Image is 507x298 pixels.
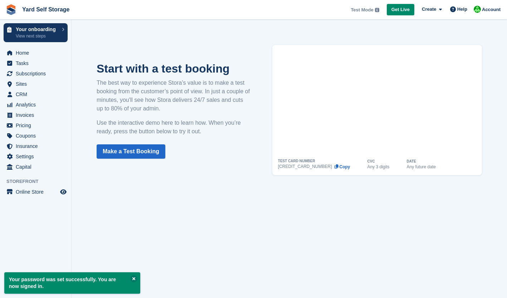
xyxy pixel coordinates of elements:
[367,165,389,169] div: Any 3 digits
[4,23,68,42] a: Your onboarding View next steps
[367,160,375,163] div: CVC
[97,79,251,113] p: The best way to experience Stora’s value is to make a test booking from the customer’s point of v...
[6,178,71,185] span: Storefront
[387,4,414,16] a: Get Live
[391,6,410,13] span: Get Live
[16,69,59,79] span: Subscriptions
[4,152,68,162] a: menu
[16,27,58,32] p: Your onboarding
[16,89,59,99] span: CRM
[16,152,59,162] span: Settings
[457,6,467,13] span: Help
[4,131,68,141] a: menu
[97,144,165,159] a: Make a Test Booking
[375,8,379,12] img: icon-info-grey-7440780725fd019a000dd9b08b2336e03edf1995a4989e88bcd33f0948082b44.svg
[334,164,350,169] button: Copy
[16,100,59,110] span: Analytics
[4,187,68,197] a: menu
[16,120,59,130] span: Pricing
[4,58,68,68] a: menu
[97,62,230,75] strong: Start with a test booking
[16,131,59,141] span: Coupons
[19,4,73,15] a: Yard Self Storage
[4,48,68,58] a: menu
[278,164,332,169] div: [CREDIT_CARD_NUMBER]
[4,69,68,79] a: menu
[16,33,58,39] p: View next steps
[16,79,59,89] span: Sites
[4,79,68,89] a: menu
[4,89,68,99] a: menu
[422,6,436,13] span: Create
[6,4,16,15] img: stora-icon-8386f47178a22dfd0bd8f6a31ec36ba5ce8667c1dd55bd0f319d3a0aa187defe.svg
[16,162,59,172] span: Capital
[16,48,59,58] span: Home
[16,141,59,151] span: Insurance
[278,159,315,163] div: TEST CARD NUMBER
[407,165,436,169] div: Any future date
[4,162,68,172] a: menu
[16,110,59,120] span: Invoices
[59,188,68,196] a: Preview store
[4,100,68,110] a: menu
[4,141,68,151] a: menu
[474,6,481,13] img: Nicholas Bellwood
[16,58,59,68] span: Tasks
[4,120,68,130] a: menu
[16,187,59,197] span: Online Store
[351,6,373,14] span: Test Mode
[407,160,416,163] div: DATE
[4,272,140,294] p: Your password was set successfully. You are now signed in.
[97,119,251,136] p: Use the interactive demo here to learn how. When you’re ready, press the button below to try it out.
[4,110,68,120] a: menu
[278,45,476,159] iframe: How to Place a Test Booking
[482,6,501,13] span: Account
